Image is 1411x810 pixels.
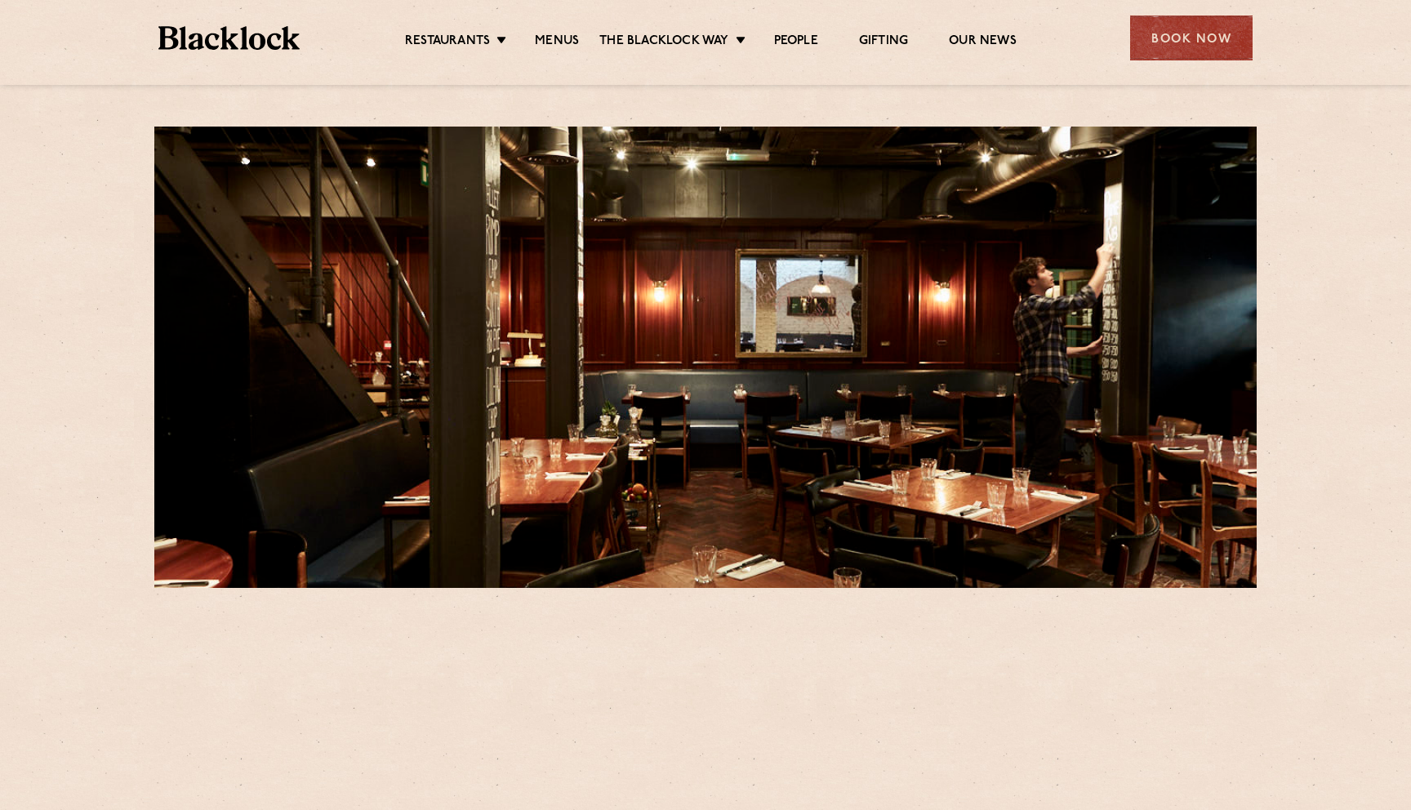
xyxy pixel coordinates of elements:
[535,33,579,51] a: Menus
[949,33,1017,51] a: Our News
[1130,16,1253,60] div: Book Now
[158,26,300,50] img: BL_Textured_Logo-footer-cropped.svg
[405,33,490,51] a: Restaurants
[859,33,908,51] a: Gifting
[774,33,818,51] a: People
[599,33,728,51] a: The Blacklock Way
